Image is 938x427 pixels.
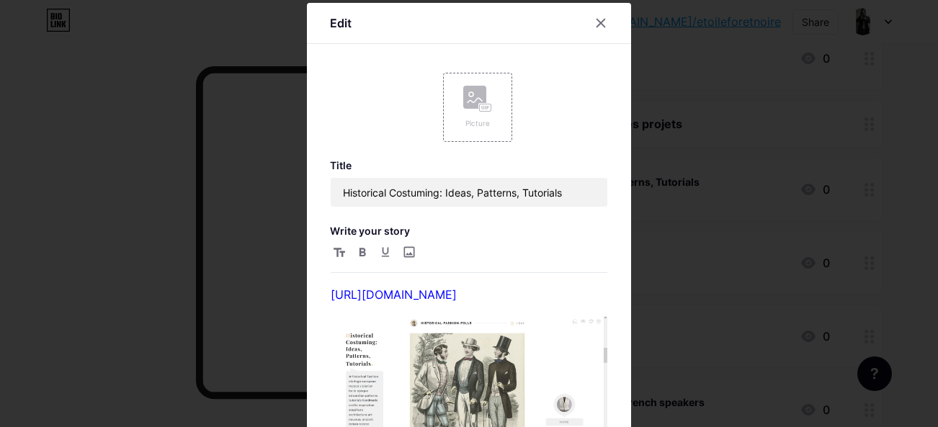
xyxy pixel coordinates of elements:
div: Edit [330,14,352,32]
input: Title [331,178,607,207]
div: Picture [463,118,492,129]
a: [URL][DOMAIN_NAME] [331,287,457,302]
h3: Title [330,159,608,171]
h3: Write your story [330,225,608,237]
